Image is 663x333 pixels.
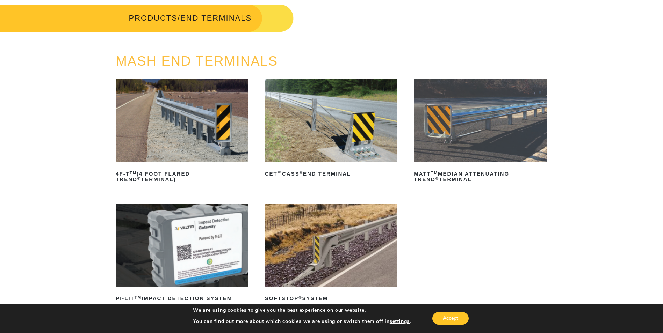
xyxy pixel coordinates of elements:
sup: ® [298,295,302,299]
img: SoftStop System End Terminal [265,204,398,287]
sup: TM [130,171,137,175]
button: settings [390,318,410,325]
h2: PI-LIT Impact Detection System [116,293,248,304]
sup: ® [435,176,439,180]
button: Accept [432,312,469,325]
h2: SoftStop System [265,293,398,304]
sup: TM [431,171,438,175]
sup: ® [300,171,303,175]
a: CET™CASS®End Terminal [265,79,398,179]
sup: ® [137,176,141,180]
span: END TERMINALS [180,14,252,22]
a: PI-LITTMImpact Detection System [116,204,248,304]
sup: ™ [278,171,282,175]
h2: CET CASS End Terminal [265,168,398,179]
a: 4F-TTM(4 Foot Flared TREND®Terminal) [116,79,248,185]
p: You can find out more about which cookies we are using or switch them off in . [193,318,411,325]
sup: TM [135,295,142,299]
a: MASH END TERMINALS [116,54,278,68]
p: We are using cookies to give you the best experience on our website. [193,307,411,313]
a: SoftStop®System [265,204,398,304]
h2: MATT Median Attenuating TREND Terminal [414,168,547,185]
a: PRODUCTS [129,14,177,22]
a: MATTTMMedian Attenuating TREND®Terminal [414,79,547,185]
h2: 4F-T (4 Foot Flared TREND Terminal) [116,168,248,185]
